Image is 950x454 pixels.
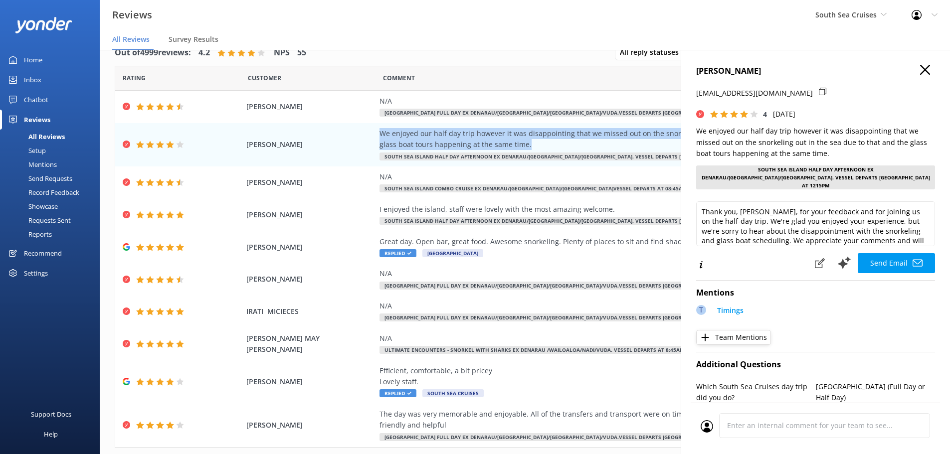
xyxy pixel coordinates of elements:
div: Record Feedback [6,185,79,199]
span: Date [248,73,281,83]
span: [GEOGRAPHIC_DATA] Full Day ex Denarau/[GEOGRAPHIC_DATA]/[GEOGRAPHIC_DATA]/Vuda.Vessel departs [GE... [380,433,750,441]
span: South Sea Cruises [422,389,484,397]
span: [PERSON_NAME] [246,242,375,253]
span: IRATI MICIECES [246,306,375,317]
span: Replied [380,249,416,257]
div: N/A [380,268,833,279]
div: Home [24,50,42,70]
span: [PERSON_NAME] [246,420,375,431]
div: Support Docs [31,404,71,424]
span: [PERSON_NAME] [246,101,375,112]
span: [PERSON_NAME] [246,376,375,387]
h4: Out of 4999 reviews: [115,46,191,59]
span: All reply statuses [620,47,685,58]
h4: [PERSON_NAME] [696,65,935,78]
span: Question [383,73,415,83]
a: Mentions [6,157,100,171]
div: All Reviews [6,130,65,144]
div: Recommend [24,243,62,263]
span: [GEOGRAPHIC_DATA] [422,249,483,257]
span: 4 [763,110,767,119]
div: N/A [380,171,833,182]
button: Team Mentions [696,330,771,345]
a: All Reviews [6,130,100,144]
p: [EMAIL_ADDRESS][DOMAIN_NAME] [696,88,813,99]
a: Requests Sent [6,213,100,227]
span: Survey Results [169,34,218,44]
span: South Sea Island Half Day Afternoon ex Denarau/[GEOGRAPHIC_DATA]/[GEOGRAPHIC_DATA]. Vessel Depart... [380,217,764,225]
div: Send Requests [6,171,72,185]
button: Close [920,65,930,76]
div: We enjoyed our half day trip however it was disappointing that we missed out on the snorkeling ou... [380,128,833,151]
a: Reports [6,227,100,241]
div: Efficient, comfortable, a bit pricey Lovely staff. [380,365,833,388]
span: Replied [380,389,416,397]
a: Showcase [6,199,100,213]
span: [PERSON_NAME] [246,209,375,220]
span: [PERSON_NAME] [246,177,375,188]
h4: NPS [274,46,290,59]
p: We enjoyed our half day trip however it was disappointing that we missed out on the snorkeling ou... [696,126,935,159]
p: [DATE] [773,109,795,120]
span: [PERSON_NAME] MAY [PERSON_NAME] [246,333,375,355]
span: All Reviews [112,34,150,44]
div: I enjoyed the island, staff were lovely with the most amazing welcome. [380,204,833,215]
div: Setup [6,144,46,157]
img: yonder-white-logo.png [15,17,72,33]
h4: Mentions [696,287,935,300]
span: [GEOGRAPHIC_DATA] Full Day ex Denarau/[GEOGRAPHIC_DATA]/[GEOGRAPHIC_DATA]/Vuda.Vessel departs [GE... [380,109,750,117]
h4: 4.2 [198,46,210,59]
div: Help [44,424,58,444]
a: Send Requests [6,171,100,185]
span: South Sea Island Combo Cruise ex Denarau/[GEOGRAPHIC_DATA]/[GEOGRAPHIC_DATA]Vessel departs at 08:... [380,184,692,192]
p: Timings [717,305,744,316]
h4: 55 [297,46,306,59]
a: Timings [712,305,744,318]
p: Which South Sea Cruises day trip did you do? [696,381,816,404]
img: user_profile.svg [701,420,713,433]
span: [GEOGRAPHIC_DATA] Full Day ex Denarau/[GEOGRAPHIC_DATA]/[GEOGRAPHIC_DATA]/Vuda.Vessel departs [GE... [380,313,750,321]
div: South Sea Island Half Day Afternoon ex Denarau/[GEOGRAPHIC_DATA]/[GEOGRAPHIC_DATA]. Vessel Depart... [696,165,935,189]
span: Date [123,73,146,83]
div: Chatbot [24,90,48,110]
span: Ultimate Encounters - Snorkel with Sharks ex Denarau /Wailoaloa/Nadi/Vuda. Vessel Departs at 8:45am [380,346,689,354]
button: Send Email [858,253,935,273]
div: N/A [380,96,833,107]
span: South Sea Cruises [815,10,877,19]
div: Great day. Open bar, great food. Awesome snorkeling. Plenty of places to sit and find shade. [380,236,833,247]
h4: Additional Questions [696,358,935,371]
div: Inbox [24,70,41,90]
div: Showcase [6,199,58,213]
div: N/A [380,333,833,344]
div: Settings [24,263,48,283]
a: Record Feedback [6,185,100,199]
a: Setup [6,144,100,157]
span: [PERSON_NAME] [246,274,375,285]
textarea: Thank you, [PERSON_NAME], for your feedback and for joining us on the half-day trip. We're glad y... [696,201,935,246]
div: Requests Sent [6,213,71,227]
div: Reviews [24,110,50,130]
h3: Reviews [112,7,152,23]
div: N/A [380,301,833,311]
span: South Sea Island Half Day Afternoon ex Denarau/[GEOGRAPHIC_DATA]/[GEOGRAPHIC_DATA]. Vessel Depart... [380,152,764,160]
div: Mentions [6,157,57,171]
p: [GEOGRAPHIC_DATA] (Full Day or Half Day) [816,381,936,404]
div: Reports [6,227,52,241]
span: [GEOGRAPHIC_DATA] Full Day ex Denarau/[GEOGRAPHIC_DATA]/[GEOGRAPHIC_DATA]/Vuda.Vessel departs [GE... [380,282,750,290]
span: [PERSON_NAME] [246,139,375,150]
div: The day was very memorable and enjoyable. All of the transfers and transport were on time, clean ... [380,409,833,431]
div: T [696,305,706,315]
